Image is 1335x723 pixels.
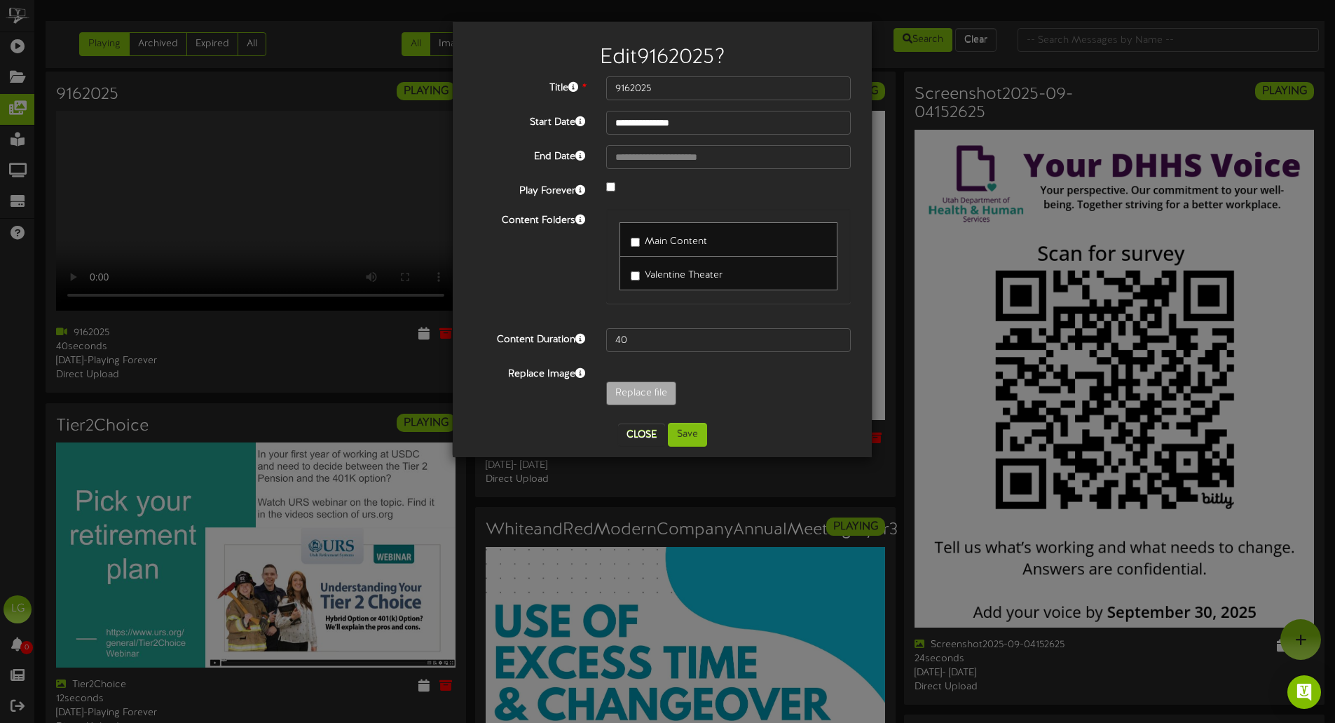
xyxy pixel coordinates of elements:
input: Valentine Theater [631,271,640,281]
label: Replace Image [463,363,596,381]
h2: Edit 9162025 ? [474,46,851,69]
input: Main Content [631,238,640,247]
span: Main Content [645,236,707,247]
input: Title [606,76,851,100]
label: Play Forever [463,180,596,198]
label: Title [463,76,596,95]
button: Close [618,424,665,446]
span: Valentine Theater [645,270,723,281]
label: Content Folders [463,209,596,228]
label: Start Date [463,111,596,130]
label: Content Duration [463,328,596,347]
input: 15 [606,328,851,352]
label: End Date [463,145,596,164]
button: Save [668,423,707,447]
div: Open Intercom Messenger [1287,675,1321,709]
